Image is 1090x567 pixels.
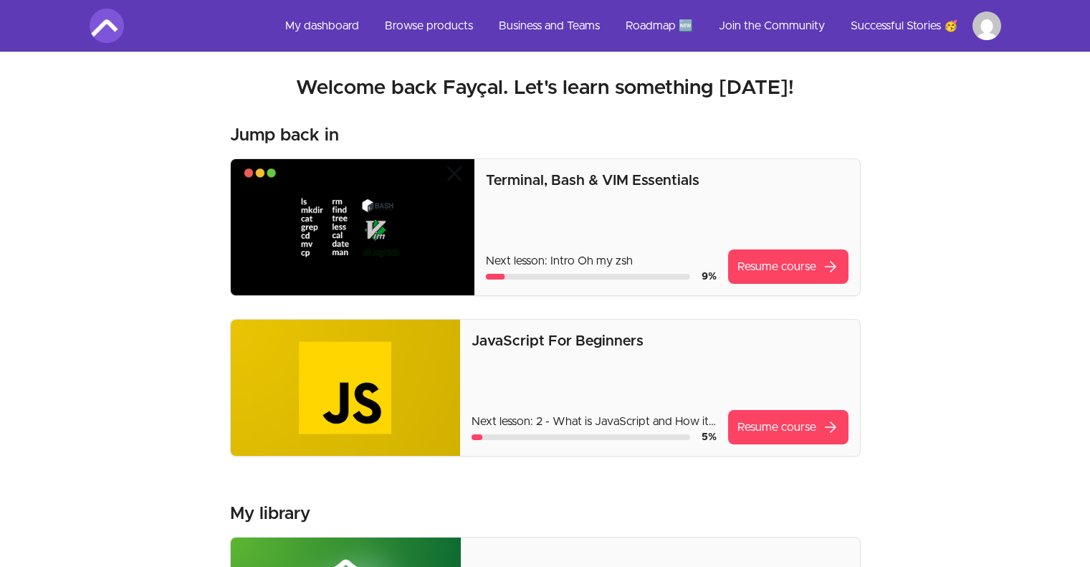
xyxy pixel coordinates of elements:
[486,252,716,270] p: Next lesson: Intro Oh my zsh
[90,75,1001,101] h2: Welcome back Fayçal. Let's learn something [DATE]!
[230,502,310,525] h3: My library
[274,9,370,43] a: My dashboard
[728,249,848,284] a: Resume coursearrow_forward
[373,9,484,43] a: Browse products
[822,258,839,275] span: arrow_forward
[702,272,717,282] span: 9 %
[472,331,848,351] p: JavaScript For Beginners
[614,9,704,43] a: Roadmap 🆕
[702,432,717,442] span: 5 %
[472,434,690,440] div: Course progress
[231,159,475,295] img: Product image for Terminal, Bash & VIM Essentials
[274,9,1001,43] nav: Main
[822,419,839,436] span: arrow_forward
[231,320,460,456] img: Product image for JavaScript For Beginners
[728,410,848,444] a: Resume coursearrow_forward
[230,124,339,147] h3: Jump back in
[90,9,124,43] img: Amigoscode logo
[972,11,1001,40] img: Profile image for Fayçal Derbouz Draoua
[707,9,836,43] a: Join the Community
[839,9,970,43] a: Successful Stories 🥳
[472,413,717,430] p: Next lesson: 2 - What is JavaScript and How it works
[487,9,611,43] a: Business and Teams
[486,171,848,191] p: Terminal, Bash & VIM Essentials
[486,274,689,280] div: Course progress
